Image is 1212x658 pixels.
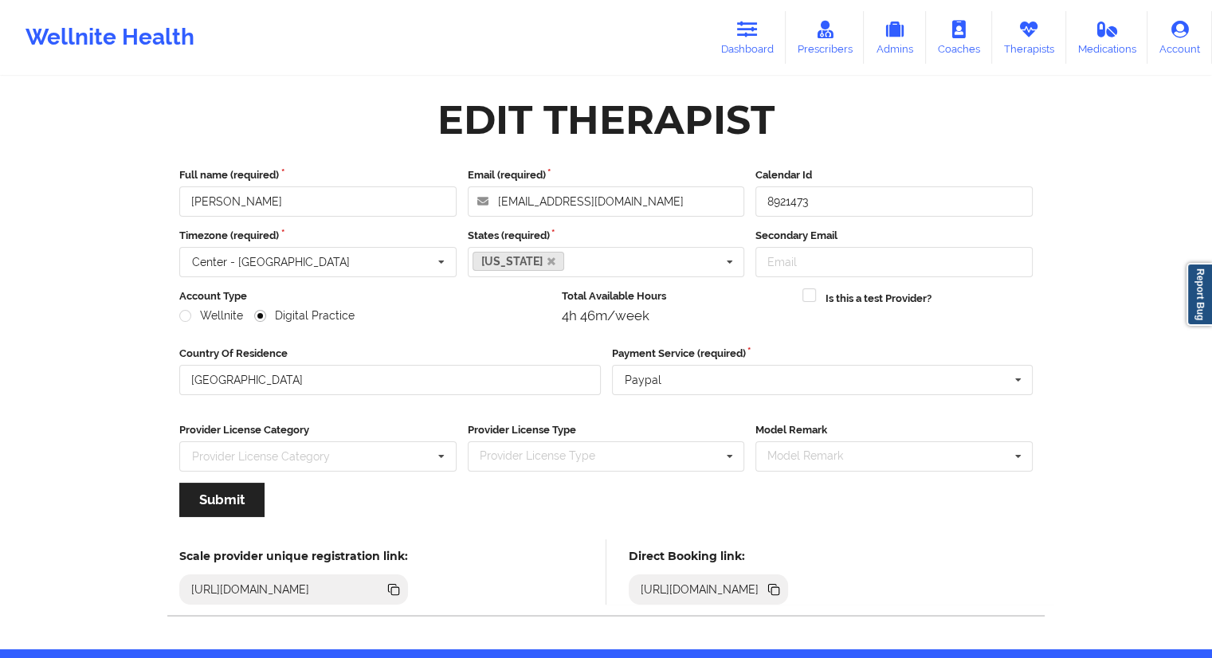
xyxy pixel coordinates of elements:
a: Therapists [992,11,1066,64]
div: 4h 46m/week [562,307,792,323]
label: States (required) [468,228,745,244]
label: Total Available Hours [562,288,792,304]
h5: Direct Booking link: [629,549,789,563]
input: Calendar Id [755,186,1033,217]
label: Digital Practice [254,309,355,323]
label: Wellnite [179,309,243,323]
div: Edit Therapist [437,95,775,145]
label: Full name (required) [179,167,457,183]
a: Account [1147,11,1212,64]
label: Timezone (required) [179,228,457,244]
div: Center - [GEOGRAPHIC_DATA] [192,257,350,268]
h5: Scale provider unique registration link: [179,549,408,563]
label: Email (required) [468,167,745,183]
input: Full name [179,186,457,217]
div: [URL][DOMAIN_NAME] [634,582,766,597]
label: Payment Service (required) [612,346,1034,362]
div: Model Remark [763,447,866,465]
a: Admins [864,11,926,64]
a: Dashboard [709,11,786,64]
button: Submit [179,483,265,517]
div: Paypal [625,374,661,386]
a: Medications [1066,11,1148,64]
div: [URL][DOMAIN_NAME] [185,582,316,597]
label: Provider License Type [468,422,745,438]
a: Prescribers [786,11,865,64]
div: Provider License Category [192,451,330,462]
label: Calendar Id [755,167,1033,183]
input: Email address [468,186,745,217]
label: Secondary Email [755,228,1033,244]
a: Report Bug [1187,263,1212,326]
label: Country Of Residence [179,346,601,362]
label: Provider License Category [179,422,457,438]
label: Account Type [179,288,551,304]
label: Model Remark [755,422,1033,438]
label: Is this a test Provider? [826,291,932,307]
a: Coaches [926,11,992,64]
div: Provider License Type [476,447,618,465]
a: [US_STATE] [473,252,565,271]
input: Email [755,247,1033,277]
